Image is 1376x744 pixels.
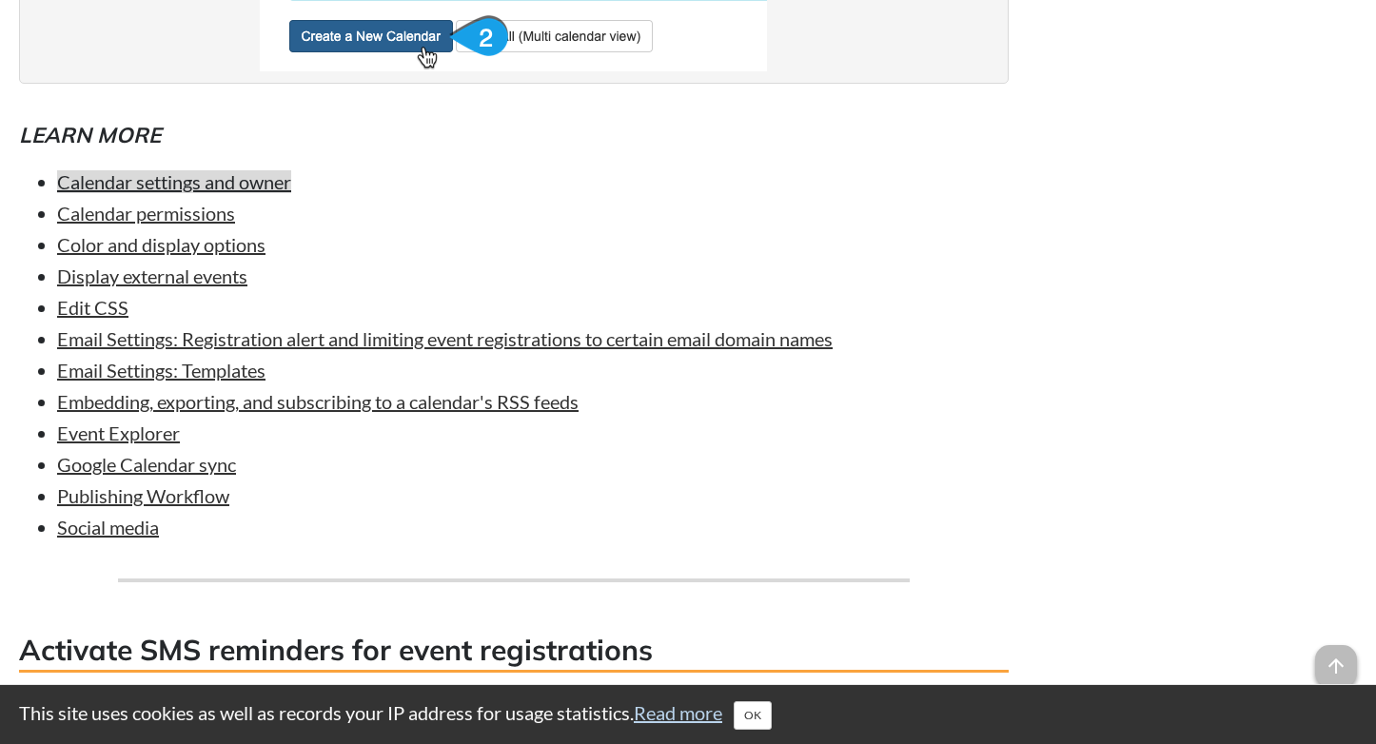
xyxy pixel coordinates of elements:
a: Email Settings: Registration alert and limiting event registrations to certain email domain names [57,327,833,350]
h3: Activate SMS reminders for event registrations [19,630,1009,673]
a: Publishing Workflow [57,484,229,507]
a: Display external events [57,264,247,287]
a: arrow_upward [1315,647,1357,670]
a: Read more [634,701,722,724]
a: Email Settings: Templates [57,359,265,382]
a: Event Explorer [57,421,180,444]
a: Google Calendar sync [57,453,236,476]
button: Close [734,701,772,730]
a: Embedding, exporting, and subscribing to a calendar's RSS feeds [57,390,579,413]
a: Calendar permissions [57,202,235,225]
a: Calendar settings and owner [57,170,291,193]
a: Edit CSS [57,296,128,319]
a: Social media [57,516,159,538]
h5: Learn more [19,120,1009,150]
span: arrow_upward [1315,645,1357,687]
a: Color and display options [57,233,265,256]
